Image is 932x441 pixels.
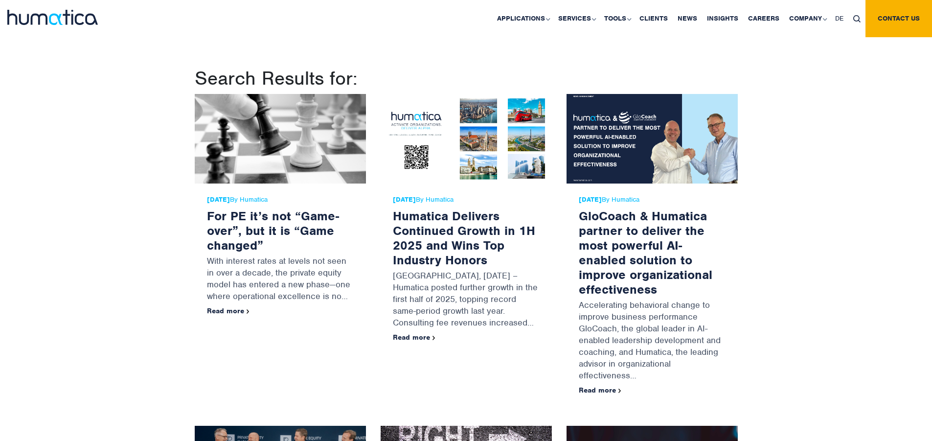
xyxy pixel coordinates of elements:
[853,15,861,23] img: search_icon
[7,10,98,25] img: logo
[393,208,535,268] a: Humatica Delivers Continued Growth in 1H 2025 and Wins Top Industry Honors
[432,336,435,340] img: arrowicon
[207,208,339,253] a: For PE it’s not “Game-over”, but it is “Game changed”
[393,333,435,342] a: Read more
[207,253,354,307] p: With interest rates at levels not seen in over a decade, the private equity model has entered a n...
[393,195,416,204] strong: [DATE]
[579,208,712,297] a: GloCoach & Humatica partner to deliver the most powerful AI-enabled solution to improve organizat...
[207,196,354,204] span: By Humatica
[247,309,250,314] img: arrowicon
[579,196,726,204] span: By Humatica
[195,94,366,184] img: For PE it’s not “Game-over”, but it is “Game changed”
[195,67,738,90] h1: Search Results for:
[618,389,621,393] img: arrowicon
[393,267,540,333] p: [GEOGRAPHIC_DATA], [DATE] – Humatica posted further growth in the first half of 2025, topping rec...
[207,306,250,315] a: Read more
[835,14,843,23] span: DE
[393,196,540,204] span: By Humatica
[567,94,738,184] img: GloCoach & Humatica partner to deliver the most powerful AI-enabled solution to improve organizat...
[579,386,621,395] a: Read more
[381,94,552,184] img: Humatica Delivers Continued Growth in 1H 2025 and Wins Top Industry Honors
[579,195,602,204] strong: [DATE]
[207,195,230,204] strong: [DATE]
[579,297,726,386] p: Accelerating behavioral change to improve business performance GloCoach, the global leader in AI-...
